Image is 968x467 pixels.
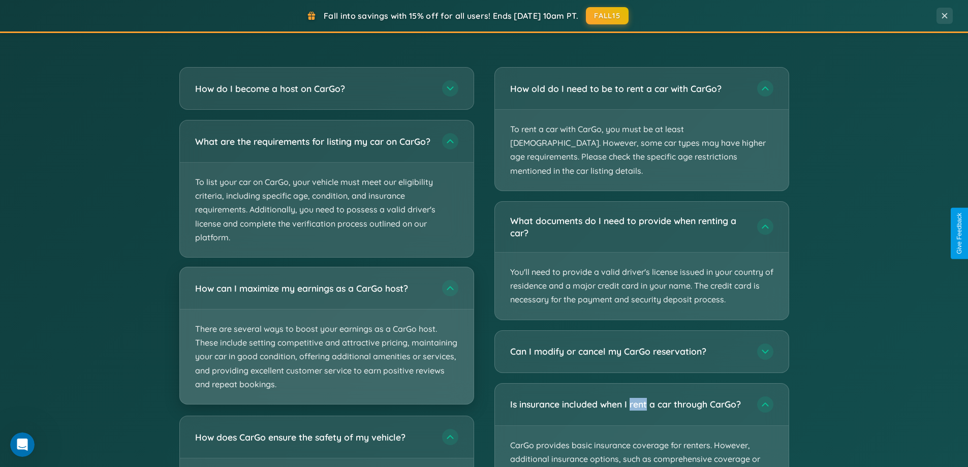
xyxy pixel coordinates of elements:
[495,253,789,320] p: You'll need to provide a valid driver's license issued in your country of residence and a major c...
[10,432,35,457] iframe: Intercom live chat
[510,398,747,411] h3: Is insurance included when I rent a car through CarGo?
[180,163,474,257] p: To list your car on CarGo, your vehicle must meet our eligibility criteria, including specific ag...
[495,110,789,191] p: To rent a car with CarGo, you must be at least [DEMOGRAPHIC_DATA]. However, some car types may ha...
[956,213,963,254] div: Give Feedback
[195,282,432,295] h3: How can I maximize my earnings as a CarGo host?
[510,82,747,95] h3: How old do I need to be to rent a car with CarGo?
[195,431,432,444] h3: How does CarGo ensure the safety of my vehicle?
[195,135,432,148] h3: What are the requirements for listing my car on CarGo?
[586,7,629,24] button: FALL15
[195,82,432,95] h3: How do I become a host on CarGo?
[510,345,747,358] h3: Can I modify or cancel my CarGo reservation?
[510,214,747,239] h3: What documents do I need to provide when renting a car?
[180,309,474,404] p: There are several ways to boost your earnings as a CarGo host. These include setting competitive ...
[324,11,578,21] span: Fall into savings with 15% off for all users! Ends [DATE] 10am PT.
